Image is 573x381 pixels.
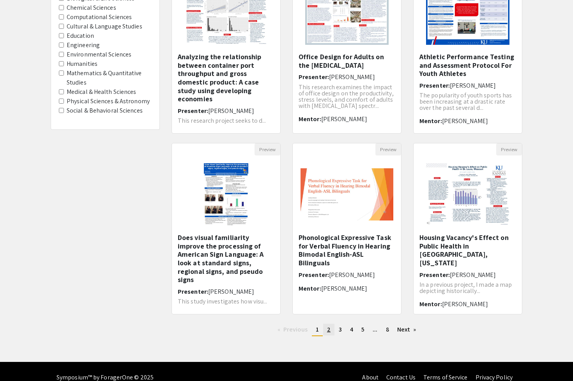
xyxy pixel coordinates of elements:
[292,143,401,314] div: Open Presentation <p><span style="background-color: transparent; color: rgb(0, 0, 0);">Phonologic...
[299,115,321,123] span: Mentor:
[67,3,116,12] label: Chemical Sciences
[208,288,254,296] span: [PERSON_NAME]
[299,233,395,267] h5: Phonological Expressive Task for Verbal Fluency in Hearing Bimodal English-ASL Bilinguals
[442,117,488,125] span: [PERSON_NAME]
[393,324,420,335] a: Next page
[178,107,274,115] h6: Presenter:
[361,325,364,333] span: 5
[172,143,281,314] div: Open Presentation <p><span style="color: rgb(13, 13, 13);">Does visual familiarity improve the pr...
[419,280,512,295] span: In a previous project, I made a map depicting historically...
[67,59,97,69] label: Humanities
[178,53,274,103] h5: Analyzing the relationship between container port throughput and gross domestic product: A case s...
[419,82,516,89] h6: Presenter:
[299,53,395,69] h5: Office Design for Adults on the [MEDICAL_DATA]
[67,22,142,31] label: Cultural & Language Studies
[350,325,353,333] span: 4
[178,298,274,305] p: This study investigates how visu...
[299,271,395,279] h6: Presenter:
[67,106,143,115] label: Social & Behavioral Sciences
[329,73,375,81] span: [PERSON_NAME]
[419,91,512,112] span: The popularity of youth sports has been increasing at a drastic rate over the past several d...
[283,325,308,333] span: Previous
[67,97,150,106] label: Physical Sciences & Astronomy
[418,155,517,233] img: <p>Housing Vacancy's Effect on Public Health in St. Louis, Missouri</p>
[321,115,367,123] span: [PERSON_NAME]
[67,31,94,41] label: Education
[178,233,274,284] h5: Does visual familiarity improve the processing of American Sign Language: A look at standard sign...
[386,325,389,333] span: 8
[299,84,395,109] p: This research examines the impact of office design on the productivity, stress levels, and comfor...
[339,325,342,333] span: 3
[419,53,516,78] h5: Athletic Performance Testing and Assessment Protocol For Youth Athletes
[67,69,152,87] label: Mathematics & Quantitative Studies
[67,12,132,22] label: Computational Sciences
[6,346,33,375] iframe: Chat
[419,300,442,308] span: Mentor:
[299,73,395,81] h6: Presenter:
[316,325,319,333] span: 1
[413,143,522,314] div: Open Presentation <p>Housing Vacancy's Effect on Public Health in St. Louis, Missouri</p>
[450,271,496,279] span: [PERSON_NAME]
[450,81,496,90] span: [PERSON_NAME]
[375,143,401,155] button: Preview
[321,284,367,293] span: [PERSON_NAME]
[329,271,375,279] span: [PERSON_NAME]
[178,288,274,295] h6: Presenter:
[178,118,274,124] p: This research project seeks to d...
[208,107,254,115] span: [PERSON_NAME]
[373,325,377,333] span: ...
[442,300,488,308] span: [PERSON_NAME]
[67,50,131,59] label: Environmental Sciences
[255,143,280,155] button: Preview
[327,325,331,333] span: 2
[496,143,522,155] button: Preview
[419,233,516,267] h5: Housing Vacancy's Effect on Public Health in [GEOGRAPHIC_DATA], [US_STATE]
[172,324,522,336] ul: Pagination
[67,41,100,50] label: Engineering
[293,161,401,228] img: <p><span style="background-color: transparent; color: rgb(0, 0, 0);">Phonological Expressive Task...
[419,271,516,279] h6: Presenter:
[299,284,321,293] span: Mentor:
[67,87,136,97] label: Medical & Health Sciences
[419,117,442,125] span: Mentor:
[196,155,256,233] img: <p><span style="color: rgb(13, 13, 13);">Does visual familiarity improve the processing of Americ...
